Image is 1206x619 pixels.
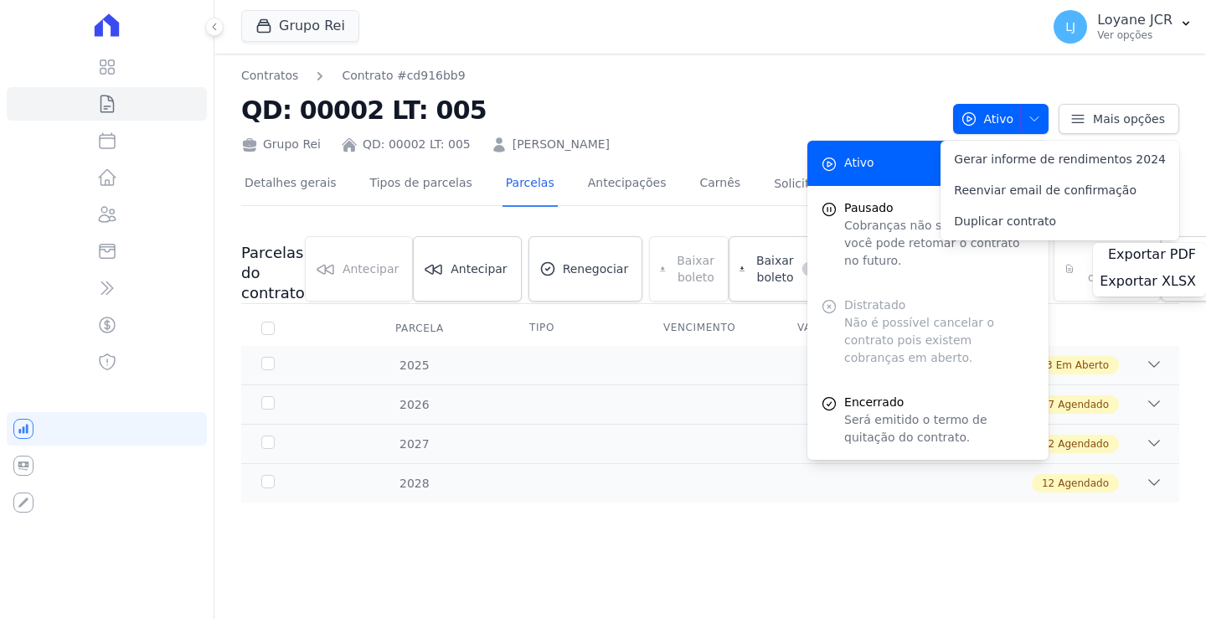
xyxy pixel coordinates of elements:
button: Ativo [953,104,1049,134]
span: Exportar PDF [1108,246,1196,263]
span: Baixar boleto [751,252,793,286]
p: Ver opções [1097,28,1172,42]
span: Exportar XLSX [1100,273,1196,290]
span: Antecipar [451,260,507,277]
a: Gerar informe de rendimentos 2024 [941,144,1179,175]
span: Encerrado [844,394,1035,411]
span: Mais opções [1093,111,1165,127]
p: Cobranças não serão geradas e você pode retomar o contrato no futuro. [844,217,1035,270]
p: Será emitido o termo de quitação do contrato. [844,411,1035,446]
a: Parcelas [502,162,558,207]
a: Antecipações [585,162,670,207]
a: Solicitações0 [770,162,874,207]
a: Baixar boleto [729,236,832,302]
nav: Breadcrumb [241,67,940,85]
div: Grupo Rei [241,136,321,153]
a: QD: 00002 LT: 005 [363,136,471,153]
button: Pausado Cobranças não serão geradas e você pode retomar o contrato no futuro. [807,186,1049,283]
a: Duplicar contrato [941,206,1179,237]
a: Exportar PDF [1108,246,1199,266]
a: Tipos de parcelas [367,162,476,207]
th: Tipo [509,311,643,346]
span: Agendado [1058,397,1109,412]
div: Solicitações [774,176,870,192]
a: [PERSON_NAME] [513,136,610,153]
a: Contratos [241,67,298,85]
a: Detalhes gerais [241,162,340,207]
a: Exportar XLSX [1100,273,1199,293]
a: Contrato #cd916bb9 [342,67,465,85]
a: Carnês [696,162,744,207]
span: 7 [1049,397,1055,412]
button: Grupo Rei [241,10,359,42]
span: Agendado [1058,476,1109,491]
th: Valor [777,311,911,346]
span: Em Aberto [1056,358,1109,373]
span: Ativo [844,154,874,172]
a: Renegociar [528,236,643,302]
a: Mais opções [1059,104,1179,134]
span: Renegociar [563,260,629,277]
nav: Breadcrumb [241,67,466,85]
th: Vencimento [643,311,777,346]
span: Agendado [1058,436,1109,451]
span: LJ [1065,21,1075,33]
span: Ativo [961,104,1014,134]
a: Antecipar [413,236,521,302]
span: 12 [1042,476,1054,491]
h3: Parcelas do contrato [241,243,305,303]
div: Parcela [375,312,464,345]
span: 3 [1046,358,1053,373]
button: LJ Loyane JCR Ver opções [1040,3,1206,50]
a: Reenviar email de confirmação [941,175,1179,206]
span: Pausado [844,199,1035,217]
h2: QD: 00002 LT: 005 [241,91,940,129]
p: Loyane JCR [1097,12,1172,28]
a: Encerrado Será emitido o termo de quitação do contrato. [807,380,1049,460]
